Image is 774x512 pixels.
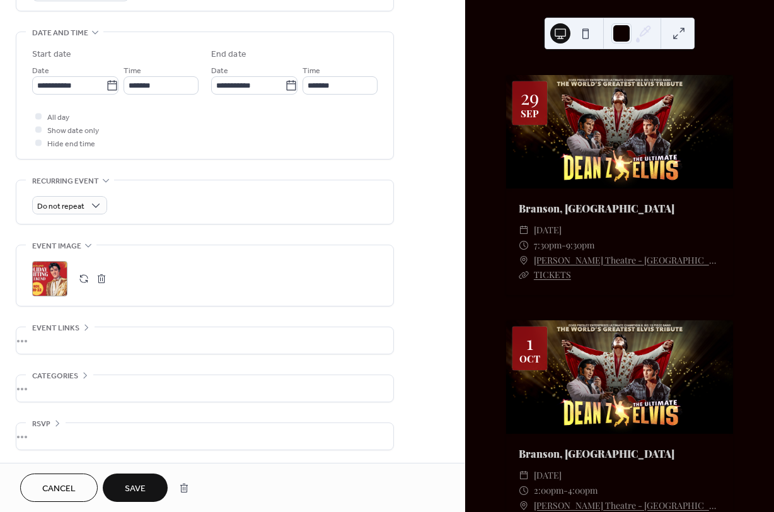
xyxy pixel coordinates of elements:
div: End date [211,48,246,61]
span: Date and time [32,26,88,40]
span: - [562,238,566,253]
span: Do not repeat [37,199,84,214]
div: ••• [16,327,393,354]
span: Date [32,64,49,78]
button: Cancel [20,474,98,502]
span: Event links [32,322,79,335]
div: ​ [519,468,529,483]
span: Save [125,482,146,496]
div: Start date [32,48,71,61]
div: Sep [521,109,539,119]
span: [DATE] [534,468,562,483]
div: ••• [16,423,393,450]
span: All day [47,111,69,124]
span: Time [303,64,320,78]
div: ••• [16,375,393,402]
span: RSVP [32,417,50,431]
div: ​ [519,267,529,282]
span: Date [211,64,228,78]
span: 4:00pm [568,483,598,498]
div: ​ [519,253,529,268]
span: 2:00pm [534,483,563,498]
span: Show date only [47,124,99,137]
span: Recurring event [32,175,99,188]
span: Time [124,64,141,78]
span: Hide end time [47,137,95,151]
span: 7:30pm [534,238,562,253]
a: TICKETS [534,269,571,281]
a: Branson, [GEOGRAPHIC_DATA] [519,202,674,215]
div: ; [32,261,67,296]
span: - [563,483,568,498]
div: Oct [519,354,540,364]
div: ​ [519,223,529,238]
div: ​ [519,238,529,253]
span: 9:30pm [566,238,594,253]
div: 1 [526,333,533,352]
a: [PERSON_NAME] Theatre - [GEOGRAPHIC_DATA], [GEOGRAPHIC_DATA] [534,253,720,268]
span: Categories [32,369,78,383]
span: Event image [32,240,81,253]
a: Branson, [GEOGRAPHIC_DATA] [519,447,674,460]
span: [DATE] [534,223,562,238]
div: 29 [521,88,539,107]
span: Cancel [42,482,76,496]
div: ​ [519,483,529,498]
button: Save [103,474,168,502]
